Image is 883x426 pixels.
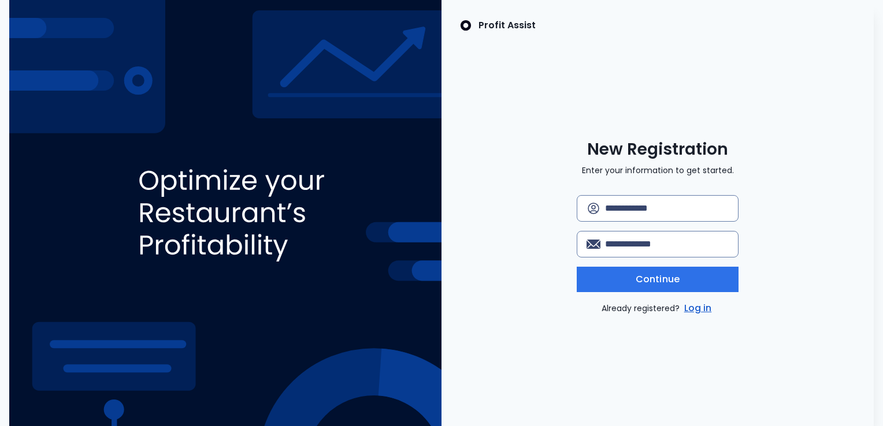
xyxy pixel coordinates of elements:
[577,267,739,292] button: Continue
[582,165,734,177] p: Enter your information to get started.
[636,272,680,286] span: Continue
[460,18,472,32] img: SpotOn Logo
[682,301,714,315] a: Log in
[602,301,714,315] p: Already registered?
[478,18,536,32] p: Profit Assist
[587,139,728,160] span: New Registration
